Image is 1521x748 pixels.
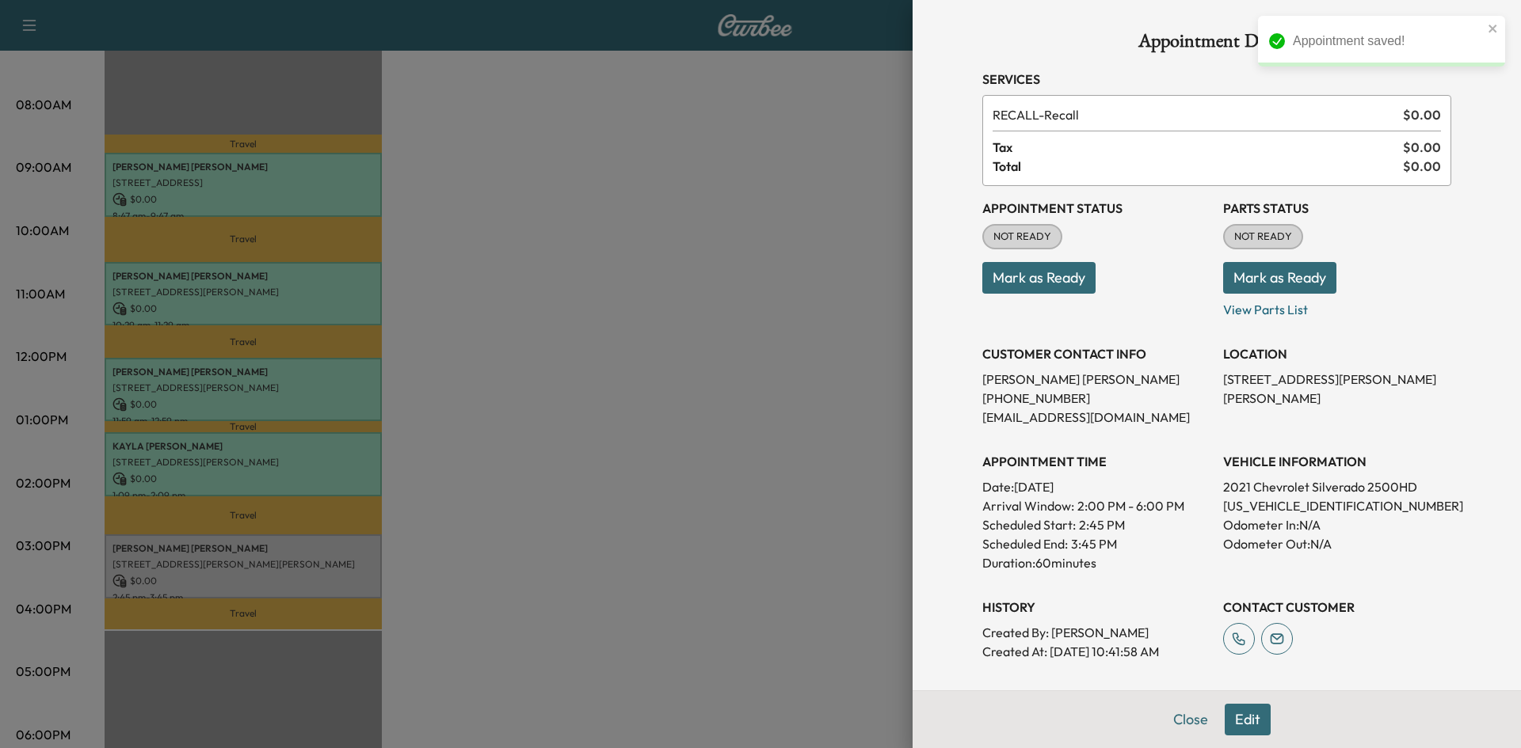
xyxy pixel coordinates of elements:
span: NOT READY [984,229,1061,245]
h3: History [982,598,1210,617]
h3: LOCATION [1223,344,1451,363]
p: 2021 Chevrolet Silverado 2500HD [1223,477,1451,496]
p: Date: [DATE] [982,477,1210,496]
p: [US_VEHICLE_IDENTIFICATION_NUMBER] [1223,496,1451,515]
span: 2:00 PM - 6:00 PM [1077,496,1184,515]
button: close [1488,22,1499,35]
h3: CONTACT CUSTOMER [1223,598,1451,617]
button: Close [1163,704,1218,735]
h3: Services [982,70,1451,89]
span: $ 0.00 [1403,105,1441,124]
p: Created By : [PERSON_NAME] [982,623,1210,642]
p: Odometer Out: N/A [1223,534,1451,553]
p: [PERSON_NAME] [PERSON_NAME] [982,370,1210,389]
h1: Appointment Details [982,32,1451,57]
p: [EMAIL_ADDRESS][DOMAIN_NAME] [982,408,1210,427]
p: [STREET_ADDRESS][PERSON_NAME][PERSON_NAME] [1223,370,1451,408]
h3: CUSTOMER CONTACT INFO [982,344,1210,363]
p: 2:45 PM [1079,515,1125,534]
p: View Parts List [1223,294,1451,319]
h3: VEHICLE INFORMATION [1223,452,1451,471]
p: Odometer In: N/A [1223,515,1451,534]
p: Created At : [DATE] 10:41:58 AM [982,642,1210,661]
button: Mark as Ready [1223,262,1336,294]
h3: Parts Status [1223,199,1451,218]
span: NOT READY [1225,229,1302,245]
p: Arrival Window: [982,496,1210,515]
h3: Appointment Status [982,199,1210,218]
span: Tax [993,138,1403,157]
p: 3:45 PM [1071,534,1117,553]
p: Scheduled End: [982,534,1068,553]
p: Scheduled Start: [982,515,1076,534]
h3: NOTES [982,686,1451,705]
div: Appointment saved! [1293,32,1483,51]
button: Mark as Ready [982,262,1096,294]
span: Total [993,157,1403,176]
p: Duration: 60 minutes [982,553,1210,572]
button: Edit [1225,704,1271,735]
span: $ 0.00 [1403,157,1441,176]
p: [PHONE_NUMBER] [982,389,1210,408]
h3: APPOINTMENT TIME [982,452,1210,471]
span: Recall [993,105,1397,124]
span: $ 0.00 [1403,138,1441,157]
